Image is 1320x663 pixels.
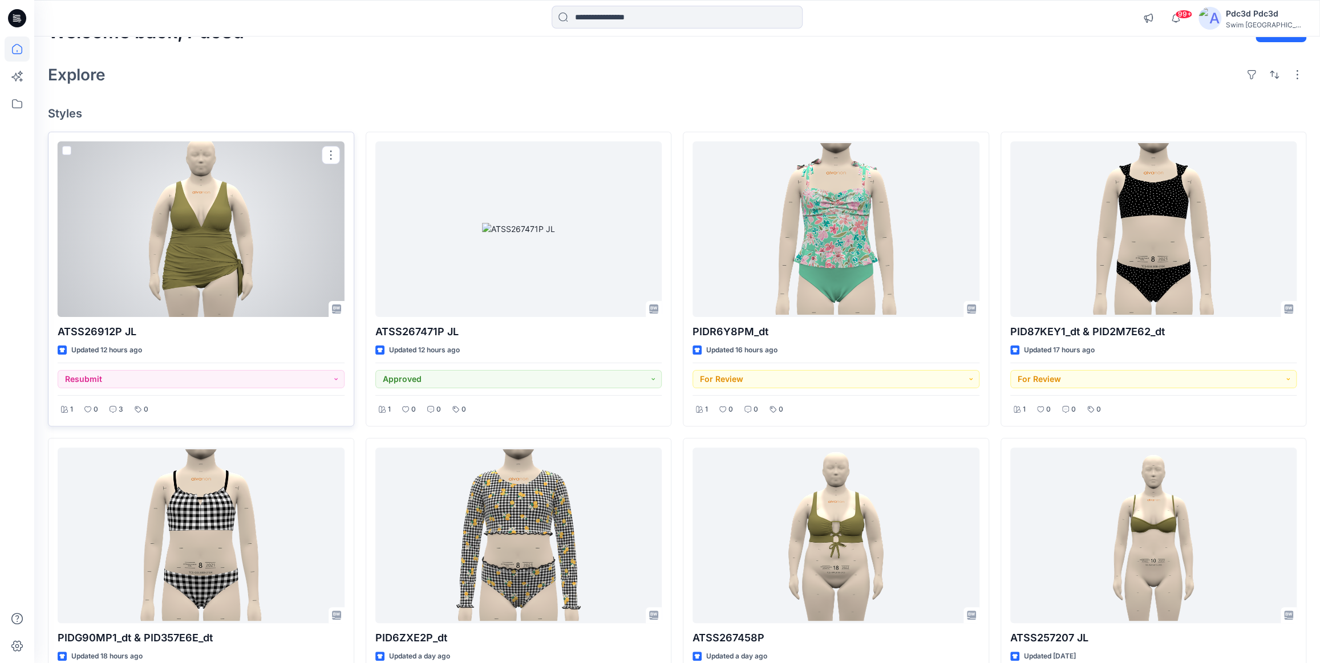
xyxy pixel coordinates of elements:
p: Updated a day ago [706,650,767,662]
p: ATSS267458P [693,630,979,646]
p: 0 [779,404,783,416]
p: Updated 12 hours ago [389,344,460,356]
p: PIDR6Y8PM_dt [693,324,979,340]
p: 0 [461,404,466,416]
p: 1 [388,404,391,416]
p: 0 [754,404,758,416]
p: Updated [DATE] [1024,650,1076,662]
p: 0 [144,404,148,416]
p: 0 [1046,404,1051,416]
span: 99+ [1175,10,1192,19]
a: ATSS267471P JL [375,141,662,317]
p: Updated 12 hours ago [71,344,142,356]
a: ATSS267458P [693,448,979,623]
p: 0 [94,404,98,416]
img: avatar [1198,7,1221,30]
p: ATSS257207 JL [1010,630,1297,646]
h2: Explore [48,66,106,84]
p: Updated 16 hours ago [706,344,778,356]
p: ATSS267471P JL [375,324,662,340]
p: 3 [119,404,123,416]
p: 0 [411,404,416,416]
p: Updated 17 hours ago [1024,344,1095,356]
p: PID87KEY1_dt & PID2M7E62_dt [1010,324,1297,340]
div: Pdc3d Pdc3d [1226,7,1306,21]
p: 0 [436,404,441,416]
a: PID6ZXE2P_dt [375,448,662,623]
a: PID87KEY1_dt & PID2M7E62_dt [1010,141,1297,317]
p: 0 [1071,404,1076,416]
p: PID6ZXE2P_dt [375,630,662,646]
p: PIDG90MP1_dt & PID357E6E_dt [58,630,345,646]
h4: Styles [48,107,1306,120]
a: ATSS26912P JL [58,141,345,317]
p: 0 [728,404,733,416]
p: 1 [1023,404,1026,416]
p: ATSS26912P JL [58,324,345,340]
p: 1 [70,404,73,416]
a: PIDG90MP1_dt & PID357E6E_dt [58,448,345,623]
p: Updated a day ago [389,650,450,662]
div: Swim [GEOGRAPHIC_DATA] [1226,21,1306,29]
a: PIDR6Y8PM_dt [693,141,979,317]
p: 0 [1096,404,1101,416]
p: 1 [705,404,708,416]
p: Updated 18 hours ago [71,650,143,662]
a: ATSS257207 JL [1010,448,1297,623]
